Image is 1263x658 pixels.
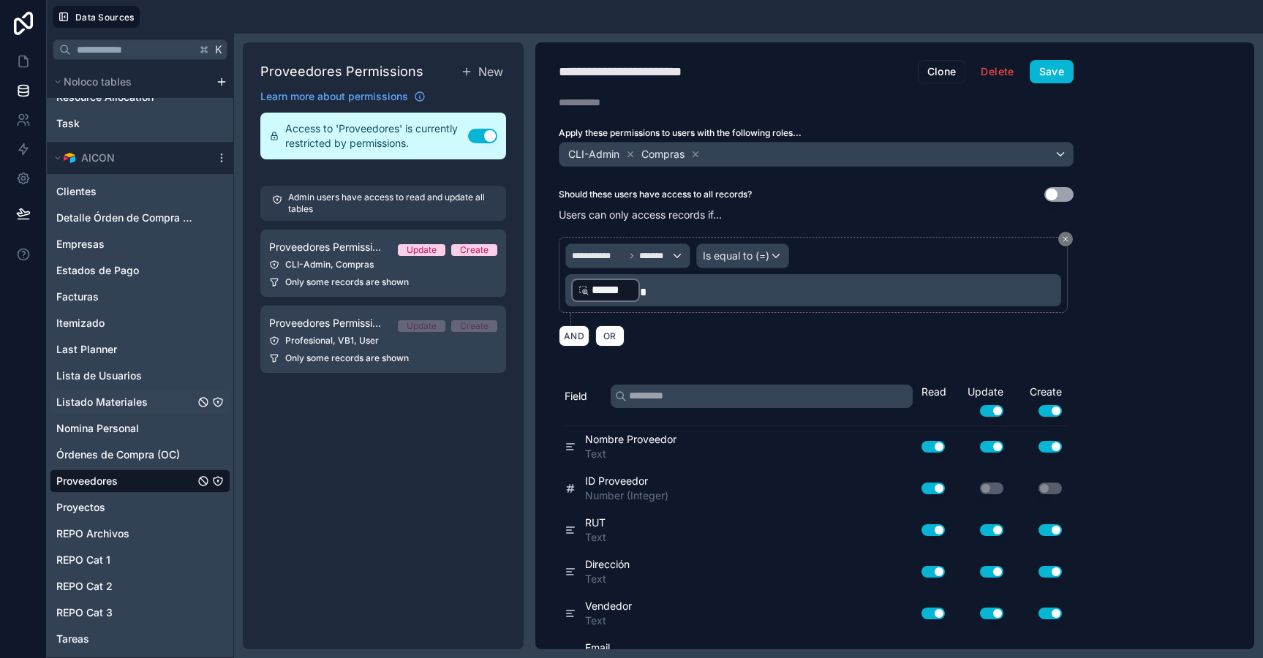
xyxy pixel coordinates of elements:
[703,249,769,263] span: Is equal to (=)
[585,613,632,628] span: Text
[951,385,1009,417] div: Update
[260,89,408,104] span: Learn more about permissions
[559,127,1074,139] label: Apply these permissions to users with the following roles...
[260,306,506,373] a: Proveedores Permission 2UpdateCreateProfesional, VB1, UserOnly some records are shown
[53,6,140,28] button: Data Sources
[288,192,494,215] p: Admin users have access to read and update all tables
[585,515,606,530] span: RUT
[585,572,630,586] span: Text
[407,320,437,332] div: Update
[585,557,630,572] span: Dirección
[600,330,619,341] span: OR
[585,447,676,461] span: Text
[285,121,468,151] span: Access to 'Proveedores' is currently restricted by permissions.
[269,259,497,271] div: CLI-Admin, Compras
[269,316,386,330] span: Proveedores Permission 2
[585,640,610,655] span: Email
[285,276,409,288] span: Only some records are shown
[696,243,789,268] button: Is equal to (=)
[559,189,752,200] label: Should these users have access to all records?
[407,244,437,256] div: Update
[568,147,619,162] span: CLI-Admin
[585,432,676,447] span: Nombre Proveedor
[1009,385,1068,417] div: Create
[75,12,135,23] span: Data Sources
[641,147,685,162] span: Compras
[460,244,489,256] div: Create
[565,389,587,404] span: Field
[214,45,224,55] span: K
[971,60,1023,83] button: Delete
[585,488,668,503] span: Number (Integer)
[585,599,632,613] span: Vendedor
[478,63,503,80] span: New
[458,60,506,83] button: New
[585,530,606,545] span: Text
[559,208,1074,222] p: Users can only access records if...
[460,320,489,332] div: Create
[260,230,506,297] a: Proveedores Permission 1UpdateCreateCLI-Admin, ComprasOnly some records are shown
[269,335,497,347] div: Profesional, VB1, User
[1030,60,1074,83] button: Save
[559,142,1074,167] button: CLI-AdminCompras
[921,385,951,399] div: Read
[269,240,386,254] span: Proveedores Permission 1
[918,60,966,83] button: Clone
[285,352,409,364] span: Only some records are shown
[260,61,423,82] h1: Proveedores Permissions
[585,474,668,488] span: ID Proveedor
[559,325,589,347] button: AND
[595,325,625,347] button: OR
[260,89,426,104] a: Learn more about permissions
